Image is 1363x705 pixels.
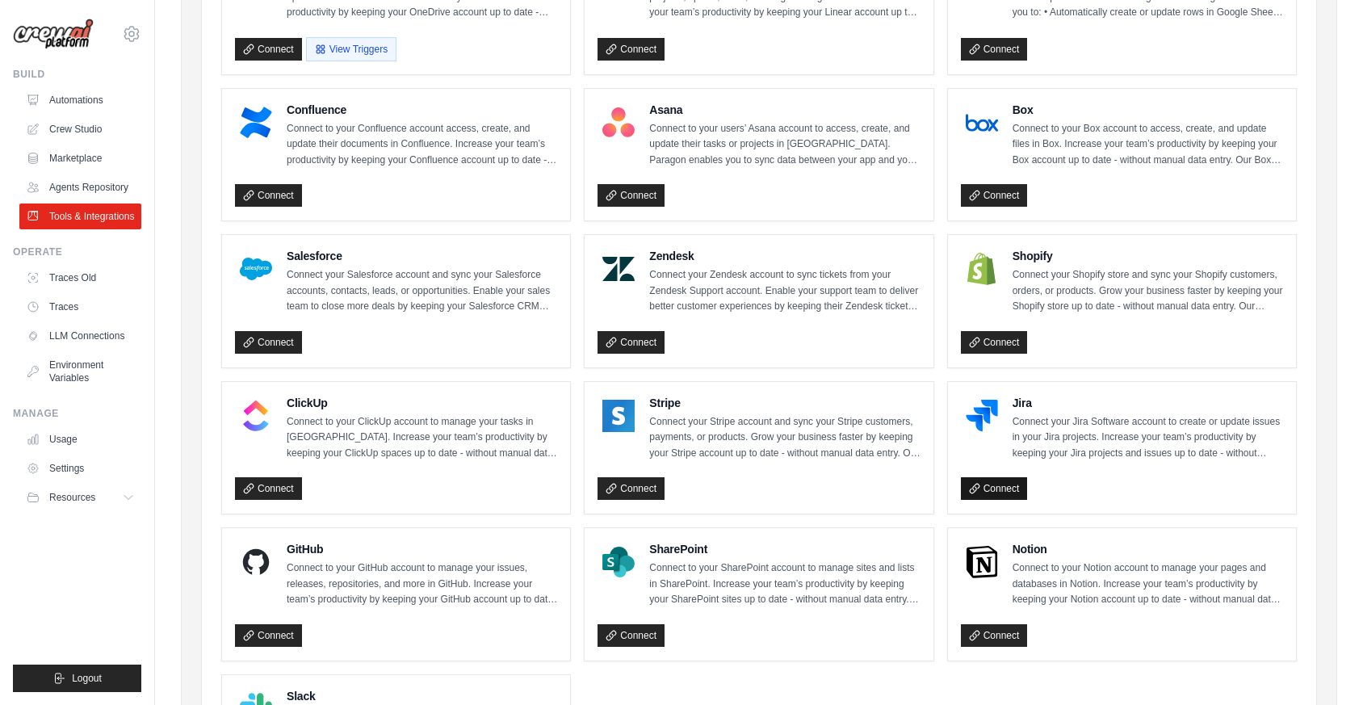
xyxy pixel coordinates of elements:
a: Marketplace [19,145,141,171]
img: ClickUp Logo [240,400,272,432]
img: GitHub Logo [240,546,272,578]
a: Agents Repository [19,174,141,200]
a: Connect [598,624,665,647]
h4: Confluence [287,102,557,118]
a: Traces Old [19,265,141,291]
a: Environment Variables [19,352,141,391]
img: Stripe Logo [602,400,635,432]
h4: ClickUp [287,395,557,411]
a: Connect [598,38,665,61]
a: Connect [598,477,665,500]
img: Shopify Logo [966,253,998,285]
a: Connect [235,331,302,354]
p: Connect your Jira Software account to create or update issues in your Jira projects. Increase you... [1013,414,1283,462]
h4: Zendesk [649,248,920,264]
a: Connect [235,184,302,207]
img: Salesforce Logo [240,253,272,285]
p: Connect to your ClickUp account to manage your tasks in [GEOGRAPHIC_DATA]. Increase your team’s p... [287,414,557,462]
h4: Salesforce [287,248,557,264]
a: Connect [961,331,1028,354]
a: Traces [19,294,141,320]
a: Crew Studio [19,116,141,142]
span: Resources [49,491,95,504]
div: Build [13,68,141,81]
p: Connect to your Notion account to manage your pages and databases in Notion. Increase your team’s... [1013,560,1283,608]
img: Logo [13,19,94,49]
a: Tools & Integrations [19,204,141,229]
a: Connect [235,38,302,61]
p: Connect to your Box account to access, create, and update files in Box. Increase your team’s prod... [1013,121,1283,169]
a: Usage [19,426,141,452]
p: Connect to your Confluence account access, create, and update their documents in Confluence. Incr... [287,121,557,169]
img: Confluence Logo [240,107,272,139]
a: Connect [961,624,1028,647]
a: Connect [961,184,1028,207]
span: Logout [72,672,102,685]
a: LLM Connections [19,323,141,349]
img: SharePoint Logo [602,546,635,578]
h4: Box [1013,102,1283,118]
p: Connect to your GitHub account to manage your issues, releases, repositories, and more in GitHub.... [287,560,557,608]
img: Zendesk Logo [602,253,635,285]
button: Logout [13,665,141,692]
p: Connect your Salesforce account and sync your Salesforce accounts, contacts, leads, or opportunit... [287,267,557,315]
img: Jira Logo [966,400,998,432]
h4: SharePoint [649,541,920,557]
h4: Shopify [1013,248,1283,264]
a: Connect [235,624,302,647]
h4: Slack [287,688,557,704]
a: Connect [961,38,1028,61]
p: Connect to your users’ Asana account to access, create, and update their tasks or projects in [GE... [649,121,920,169]
img: Notion Logo [966,546,998,578]
a: Automations [19,87,141,113]
p: Connect your Zendesk account to sync tickets from your Zendesk Support account. Enable your suppo... [649,267,920,315]
button: Resources [19,485,141,510]
img: Box Logo [966,107,998,139]
a: Connect [598,184,665,207]
h4: Stripe [649,395,920,411]
a: Connect [961,477,1028,500]
a: Connect [598,331,665,354]
h4: Jira [1013,395,1283,411]
div: Operate [13,245,141,258]
p: Connect your Stripe account and sync your Stripe customers, payments, or products. Grow your busi... [649,414,920,462]
h4: Notion [1013,541,1283,557]
div: Manage [13,407,141,420]
p: Connect your Shopify store and sync your Shopify customers, orders, or products. Grow your busine... [1013,267,1283,315]
h4: GitHub [287,541,557,557]
img: Asana Logo [602,107,635,139]
h4: Asana [649,102,920,118]
p: Connect to your SharePoint account to manage sites and lists in SharePoint. Increase your team’s ... [649,560,920,608]
a: Settings [19,455,141,481]
a: Connect [235,477,302,500]
button: View Triggers [306,37,396,61]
